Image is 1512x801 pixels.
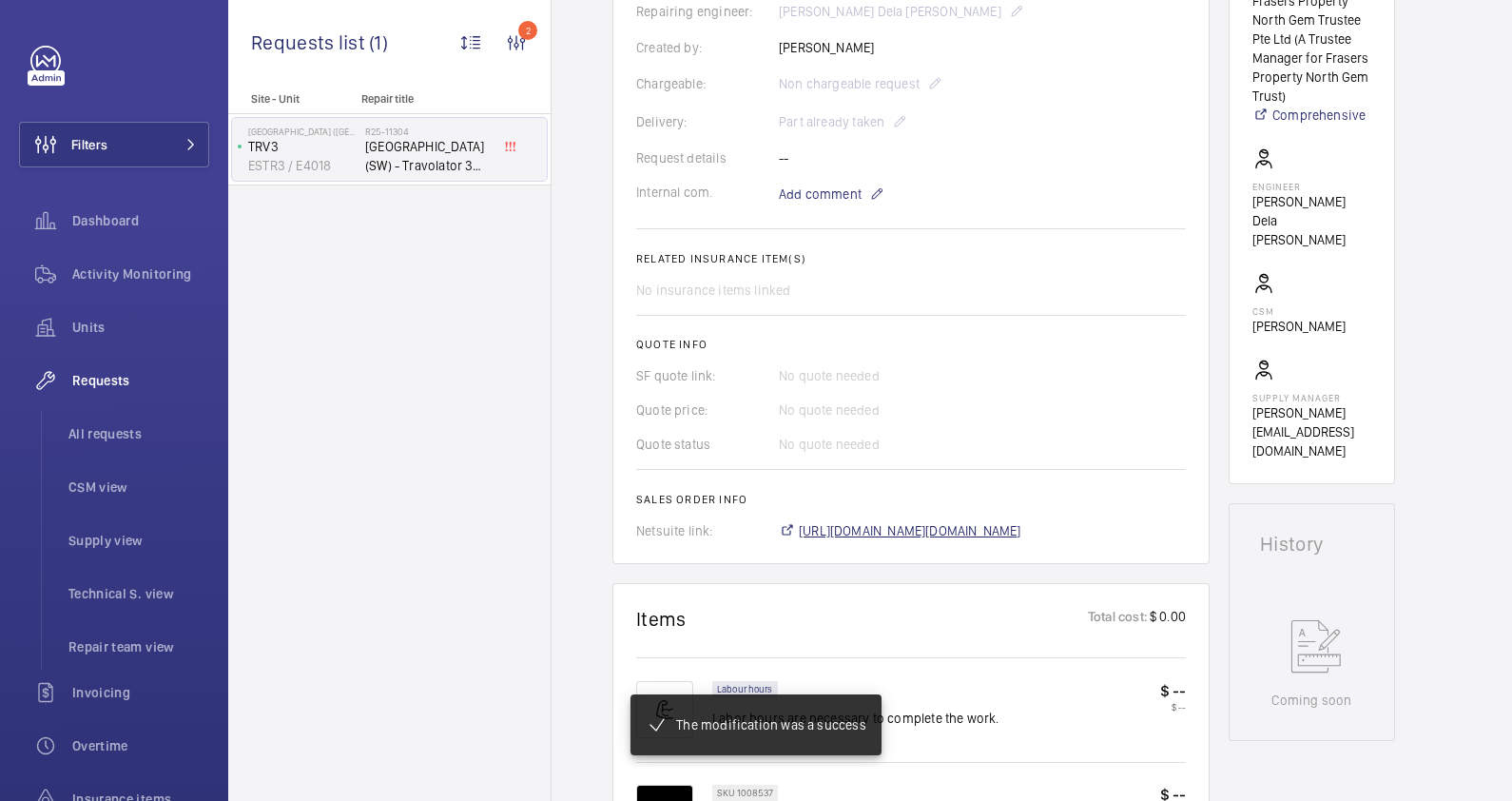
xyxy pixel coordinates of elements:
[361,92,487,106] p: Repair title
[72,264,209,283] span: Activity Monitoring
[1252,192,1371,249] p: [PERSON_NAME] Dela [PERSON_NAME]
[636,252,1186,265] h2: Related insurance item(s)
[68,637,209,656] span: Repair team view
[365,137,491,175] span: [GEOGRAPHIC_DATA] (SW) - Travolator 3 Handrail alignement
[1088,607,1148,631] p: Total cost:
[365,126,491,137] h2: R25-11304
[636,338,1186,351] h2: Quote info
[71,135,107,154] span: Filters
[779,521,1021,540] a: [URL][DOMAIN_NAME][DOMAIN_NAME]
[1271,691,1351,710] p: Coming soon
[1252,106,1371,125] a: Comprehensive
[19,122,209,167] button: Filters
[1252,317,1346,336] p: [PERSON_NAME]
[799,521,1021,540] span: [URL][DOMAIN_NAME][DOMAIN_NAME]
[1252,305,1346,317] p: CSM
[72,318,209,337] span: Units
[1252,403,1371,460] p: [PERSON_NAME][EMAIL_ADDRESS][DOMAIN_NAME]
[72,736,209,755] span: Overtime
[636,607,687,631] h1: Items
[68,531,209,550] span: Supply view
[228,92,354,106] p: Site - Unit
[1160,681,1186,701] p: $ --
[1252,392,1371,403] p: Supply manager
[68,478,209,497] span: CSM view
[676,715,865,734] p: The modification was a success
[68,424,209,443] span: All requests
[1160,701,1186,713] p: $ --
[1148,607,1186,631] p: $ 0.00
[72,211,209,230] span: Dashboard
[248,126,358,137] p: [GEOGRAPHIC_DATA] ([GEOGRAPHIC_DATA])
[1252,181,1371,192] p: Engineer
[248,156,358,175] p: ESTR3 / E4018
[72,683,209,702] span: Invoicing
[1260,535,1364,554] h1: History
[68,584,209,603] span: Technical S. view
[779,185,862,204] span: Add comment
[636,493,1186,506] h2: Sales order info
[72,371,209,390] span: Requests
[251,30,369,54] span: Requests list
[248,137,358,156] p: TRV3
